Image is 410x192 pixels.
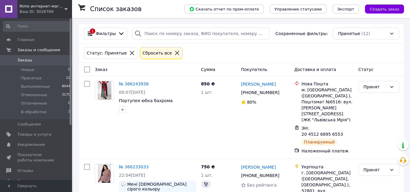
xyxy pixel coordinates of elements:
[201,81,215,86] span: 850 ₴
[98,164,111,183] img: Фото товару
[96,31,116,37] span: Фильтры
[302,87,354,123] div: м. [GEOGRAPHIC_DATA] ([GEOGRAPHIC_DATA].), Поштомат №6516: вул. [PERSON_NAME][STREET_ADDRESS] (ЖК...
[119,98,173,103] a: Портупея юбка бахрома
[358,67,374,72] span: Статус
[302,164,354,170] div: Укрпошта
[119,90,145,95] span: 00:07[DATE]
[3,21,71,32] input: Поиск
[363,84,387,90] div: Принят
[20,9,72,14] div: Ваш ID: 3028789
[302,81,354,87] div: Нова Пошта
[333,4,359,13] button: Экспорт
[17,58,32,63] span: Заказы
[95,81,114,100] a: Фото товару
[17,132,51,137] span: Товары и услуги
[21,84,50,89] span: Выполненные
[247,183,277,188] span: Без рейтинга
[270,4,327,13] button: Управление статусами
[365,4,404,13] button: Создать заказ
[241,81,276,87] a: [PERSON_NAME]
[121,182,126,187] img: :speech_balloon:
[241,173,279,178] span: [PHONE_NUMBER]
[201,173,213,178] span: 1 шт.
[141,50,173,56] div: Сбросить все
[90,5,142,13] h1: Список заказов
[302,126,343,137] span: ЭН: 20 4512 6895 6553
[68,101,70,106] span: 0
[363,167,387,173] div: Принят
[21,67,34,72] span: Новые
[132,28,270,40] input: Поиск по номеру заказа, ФИО покупателя, номеру телефона, Email, номеру накладной
[302,138,337,146] div: Планируемый
[17,178,42,184] span: Покупатели
[184,4,264,13] button: Скачать отчет по пром-оплате
[21,109,47,115] span: В обработке
[247,100,256,105] span: 80%
[337,7,354,11] span: Экспорт
[241,90,279,95] span: [PHONE_NUMBER]
[189,6,259,12] span: Скачать отчет по пром-оплате
[17,122,41,127] span: Сообщения
[370,7,399,11] span: Создать заказ
[17,152,56,163] span: Показатели работы компании
[20,4,65,9] span: Rimo интернет-магазин одежды
[95,67,107,72] span: Заказ
[241,67,267,72] span: Покупатель
[119,164,149,169] a: № 366233033
[17,168,33,173] span: Отзывы
[119,173,145,178] span: 22:04[DATE]
[62,84,70,89] span: 8044
[201,164,215,169] span: 750 ₴
[21,92,47,98] span: Отмененные
[361,31,370,36] span: (12)
[302,148,354,154] div: Наложенный платеж
[62,92,70,98] span: 3170
[276,31,328,37] span: Сохраненные фильтры:
[275,7,322,11] span: Управление статусами
[98,81,111,100] img: Фото товару
[127,182,194,191] span: Мені [DEMOGRAPHIC_DATA] сірого кольору
[359,6,404,11] a: Создать заказ
[294,67,336,72] span: Доставка и оплата
[66,75,70,81] span: 12
[17,142,45,147] span: Уведомления
[241,164,276,170] a: [PERSON_NAME]
[201,67,216,72] span: Сумма
[119,81,149,86] a: № 366243938
[68,109,70,115] span: 3
[201,90,213,95] span: 1 шт.
[17,47,60,53] span: Заказы и сообщения
[68,67,70,72] span: 0
[338,31,360,37] span: Принятые
[17,37,34,43] span: Главная
[21,75,42,81] span: Принятые
[95,164,114,183] a: Фото товару
[21,101,47,106] span: Оплаченные
[86,50,128,56] div: Статус: Принятые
